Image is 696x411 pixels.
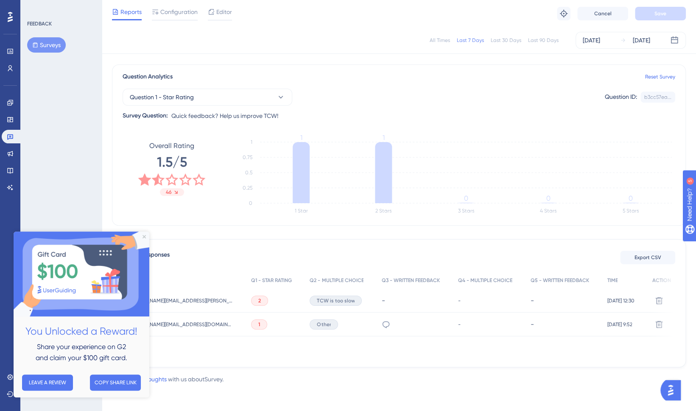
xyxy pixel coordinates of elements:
[458,208,474,214] text: 3 Stars
[249,200,252,206] tspan: 0
[491,37,521,44] div: Last 30 Days
[310,277,363,284] span: Q2 - MULTIPLE CHOICE
[531,296,599,305] div: -
[629,194,633,202] tspan: 0
[528,37,559,44] div: Last 90 Days
[166,189,171,196] span: 46
[216,7,232,17] span: Editor
[464,194,468,202] tspan: 0
[645,73,675,80] a: Reset Survey
[20,2,53,12] span: Need Help?
[317,297,355,304] span: TCW is too slow
[635,254,661,261] span: Export CSV
[27,20,52,27] div: FEEDBACK
[258,321,260,328] span: 1
[120,7,142,17] span: Reports
[112,374,224,384] div: with us about Survey .
[633,35,650,45] div: [DATE]
[123,111,168,121] div: Survey Question:
[157,153,187,171] span: 1.5/5
[129,3,132,7] div: Close Preview
[76,143,127,159] button: COPY SHARE LINK
[7,92,129,108] h2: You Unlocked a Reward!
[243,185,252,191] tspan: 0.25
[251,139,252,145] tspan: 1
[458,277,512,284] span: Q4 - MULTIPLE CHOICE
[22,122,114,130] span: and claim your $100 gift card.
[27,37,66,53] button: Surveys
[130,92,194,102] span: Question 1 - Star Rating
[258,297,261,304] span: 2
[623,208,639,214] text: 5 Stars
[251,277,292,284] span: Q1 - STAR RATING
[375,208,391,214] text: 2 Stars
[430,37,450,44] div: All Times
[243,154,252,160] tspan: 0.75
[577,7,628,20] button: Cancel
[607,297,634,304] span: [DATE] 12:30
[245,170,252,176] tspan: 0.5
[149,141,194,151] span: Overall Rating
[635,7,686,20] button: Save
[531,320,599,328] div: -
[660,377,686,403] iframe: UserGuiding AI Assistant Launcher
[382,277,440,284] span: Q3 - WRITTEN FEEDBACK
[123,72,173,82] span: Question Analytics
[652,277,671,284] span: ACTION
[605,92,637,103] div: Question ID:
[171,111,278,121] span: Quick feedback? Help us improve TCW!
[295,208,308,214] text: 1 Star
[546,194,551,202] tspan: 0
[458,321,461,328] span: -
[383,134,385,142] tspan: 1
[127,297,233,304] span: [PERSON_NAME][EMAIL_ADDRESS][PERSON_NAME][DOMAIN_NAME]
[123,89,292,106] button: Question 1 - Star Rating
[382,296,450,305] div: -
[531,277,589,284] span: Q5 - WRITTEN FEEDBACK
[540,208,556,214] text: 4 Stars
[160,7,198,17] span: Configuration
[607,277,618,284] span: TIME
[457,37,484,44] div: Last 7 Days
[607,321,632,328] span: [DATE] 9:52
[8,143,59,159] button: LEAVE A REVIEW
[23,111,112,119] span: Share your experience on G2
[59,4,61,11] div: 5
[300,134,302,142] tspan: 1
[654,10,666,17] span: Save
[317,321,331,328] span: Other
[594,10,612,17] span: Cancel
[583,35,600,45] div: [DATE]
[127,321,233,328] span: [PERSON_NAME][EMAIL_ADDRESS][DOMAIN_NAME]
[620,251,675,264] button: Export CSV
[644,94,671,101] div: b3cc57ea...
[458,297,461,304] span: -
